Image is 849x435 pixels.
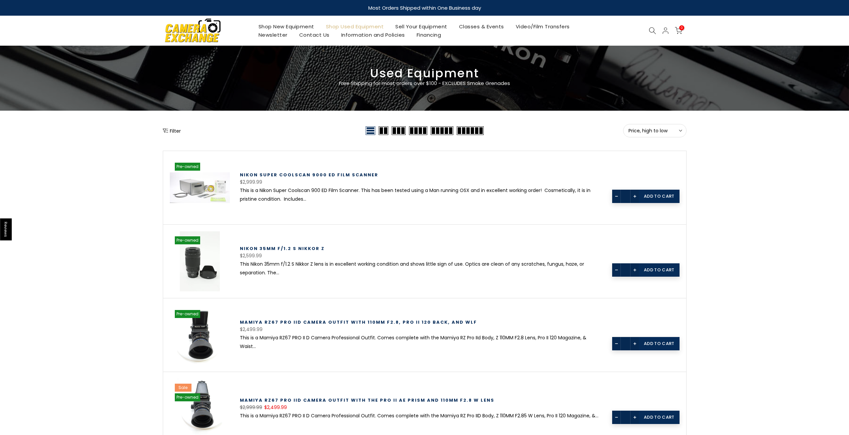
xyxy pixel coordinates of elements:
a: Mamiya RZ67 Pro IID Camera Outfit with 110MM F2.8, Pro II 120 Back, and WLF [240,319,477,325]
a: Nikon 35mm f/1.2 S Nikkor Z [240,245,325,252]
a: Newsletter [253,31,293,39]
span: Add to cart [644,263,674,277]
a: Quick view [616,174,676,188]
a: Add to cart [639,263,679,277]
h3: Used Equipment [163,69,687,78]
span: Quick view [621,174,671,188]
span: Add to cart [644,337,674,350]
a: Mamiya RZ67 Pro IID Camera Outfit with the Pro II AE Prism and 110MM F2.8 W Lens [240,397,494,403]
span: Quick view [621,248,671,261]
a: Video/Film Transfers [510,22,575,31]
a: Add to cart [639,337,679,350]
button: Show filters [163,127,181,134]
div: $2,499.99 [240,325,602,334]
div: This is a Mamiya RZ67 PRO II D Camera Professional Outfit. Comes complete with the Mamiya RZ Pro ... [240,412,598,420]
div: $2,599.99 [240,252,602,260]
span: 0 [679,25,684,30]
a: Financing [411,31,447,39]
a: Quick view [616,321,676,335]
strong: Most Orders Shipped within One Business day [368,4,481,11]
button: Price, high to low [623,124,687,137]
a: Shop Used Equipment [320,22,390,31]
div: This is a Mamiya RZ67 PRO II D Camera Professional Outfit. Comes complete with the Mamiya RZ Pro ... [240,334,602,350]
div: This Nikon 35mm f/1.2 S Nikkor Z lens is in excellent working condition and shows little sign of ... [240,260,602,277]
a: Add to cart [639,411,679,424]
span: Quick view [621,395,671,409]
a: 0 [675,27,682,34]
a: Add to cart [639,190,679,203]
div: This is a Nikon Super Coolscan 900 ED Film Scanner. This has been tested using a Man running OSX ... [240,186,602,203]
a: Sell Your Equipment [390,22,453,31]
p: Free Shipping for most orders over $100 - EXCLUDES Smoke Grenades [300,79,550,87]
div: $2,999.99 [240,178,602,186]
del: $2,999.99 [240,404,262,411]
a: Classes & Events [453,22,510,31]
a: Quick view [616,248,676,262]
span: Add to cart [644,190,674,203]
a: Quick view [616,395,676,409]
span: Add to cart [644,411,674,424]
ins: $2,499.99 [264,403,287,412]
a: Shop New Equipment [253,22,320,31]
span: Price, high to low [628,128,681,134]
a: Contact Us [293,31,335,39]
a: Nikon Super Coolscan 9000 ED Film Scanner [240,172,378,178]
span: Quick view [621,322,671,335]
a: Information and Policies [335,31,411,39]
